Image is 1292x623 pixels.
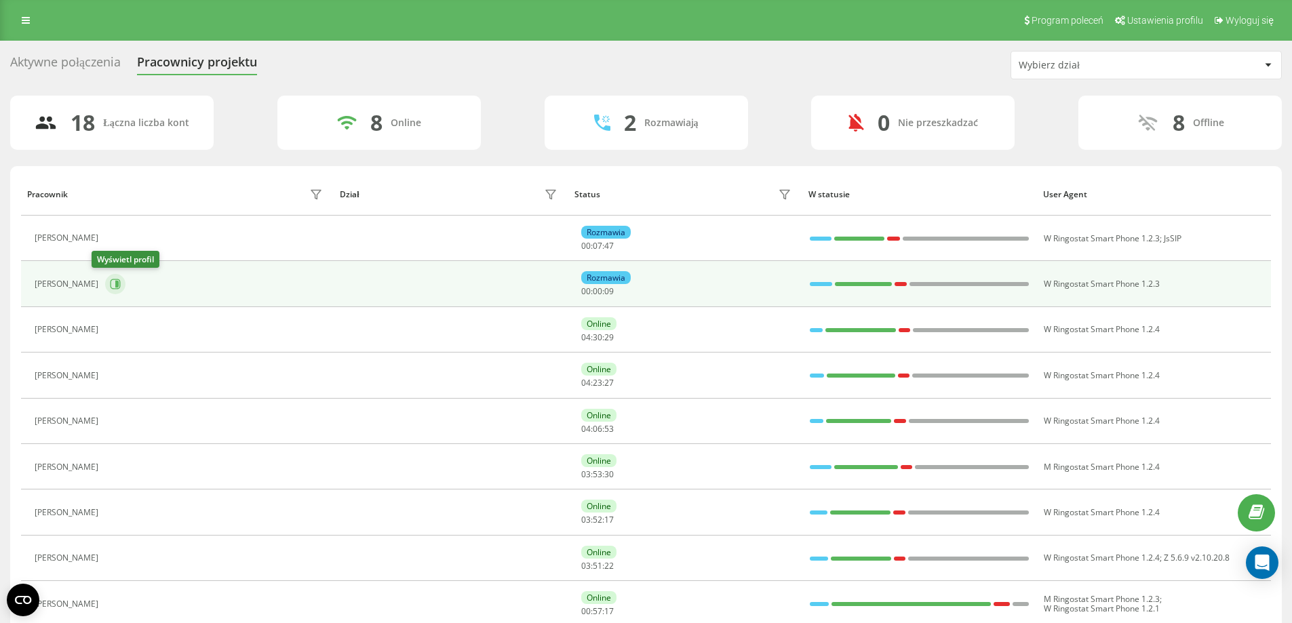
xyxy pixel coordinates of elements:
[593,240,602,252] span: 07
[92,251,159,268] div: Wyświetl profil
[593,560,602,571] span: 51
[604,605,614,617] span: 17
[604,331,614,343] span: 29
[581,377,591,388] span: 04
[1044,278,1160,289] span: W Ringostat Smart Phone 1.2.3
[593,468,602,480] span: 53
[1193,117,1224,129] div: Offline
[1164,233,1181,244] span: JsSIP
[581,409,616,422] div: Online
[581,605,591,617] span: 00
[27,190,68,199] div: Pracownik
[581,470,614,479] div: : :
[593,331,602,343] span: 30
[581,423,591,435] span: 04
[593,423,602,435] span: 06
[581,591,616,604] div: Online
[581,561,614,571] div: : :
[604,285,614,297] span: 09
[35,371,102,380] div: [PERSON_NAME]
[581,241,614,251] div: : :
[581,378,614,388] div: : :
[878,110,890,136] div: 0
[35,599,102,609] div: [PERSON_NAME]
[581,287,614,296] div: : :
[581,317,616,330] div: Online
[1044,415,1160,426] span: W Ringostat Smart Phone 1.2.4
[644,117,699,129] div: Rozmawiają
[604,377,614,388] span: 27
[1044,506,1160,518] span: W Ringostat Smart Phone 1.2.4
[581,560,591,571] span: 03
[35,462,102,472] div: [PERSON_NAME]
[1044,552,1160,563] span: W Ringostat Smart Phone 1.2.4
[581,333,614,342] div: : :
[581,514,591,525] span: 03
[581,454,616,467] div: Online
[35,553,102,563] div: [PERSON_NAME]
[35,233,102,243] div: [PERSON_NAME]
[7,584,39,616] button: Open CMP widget
[581,546,616,559] div: Online
[370,110,383,136] div: 8
[624,110,636,136] div: 2
[581,226,631,239] div: Rozmawia
[340,190,359,199] div: Dział
[581,424,614,434] div: : :
[574,190,600,199] div: Status
[10,55,121,76] div: Aktywne połączenia
[808,190,1030,199] div: W statusie
[1043,190,1265,199] div: User Agent
[593,514,602,525] span: 52
[1032,15,1103,26] span: Program poleceń
[1019,60,1181,71] div: Wybierz dział
[593,605,602,617] span: 57
[35,508,102,517] div: [PERSON_NAME]
[1246,546,1278,579] div: Open Intercom Messenger
[581,468,591,480] span: 03
[604,240,614,252] span: 47
[581,607,614,616] div: : :
[604,514,614,525] span: 17
[581,500,616,513] div: Online
[1044,603,1160,614] span: W Ringostat Smart Phone 1.2.1
[593,377,602,388] span: 23
[1044,233,1160,244] span: W Ringostat Smart Phone 1.2.3
[35,416,102,426] div: [PERSON_NAME]
[1127,15,1203,26] span: Ustawienia profilu
[604,560,614,571] span: 22
[1226,15,1274,26] span: Wyloguj się
[1164,552,1230,563] span: Z 5.6.9 v2.10.20.8
[391,117,421,129] div: Online
[103,117,189,129] div: Łączna liczba kont
[581,515,614,525] div: : :
[593,285,602,297] span: 00
[137,55,257,76] div: Pracownicy projektu
[1044,461,1160,473] span: M Ringostat Smart Phone 1.2.4
[604,423,614,435] span: 53
[581,331,591,343] span: 04
[71,110,95,136] div: 18
[1044,323,1160,335] span: W Ringostat Smart Phone 1.2.4
[1044,593,1160,605] span: M Ringostat Smart Phone 1.2.3
[581,271,631,284] div: Rozmawia
[581,285,591,297] span: 00
[581,240,591,252] span: 00
[35,325,102,334] div: [PERSON_NAME]
[1044,369,1160,381] span: W Ringostat Smart Phone 1.2.4
[581,363,616,376] div: Online
[898,117,978,129] div: Nie przeszkadzać
[35,279,102,289] div: [PERSON_NAME]
[1173,110,1185,136] div: 8
[604,468,614,480] span: 30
